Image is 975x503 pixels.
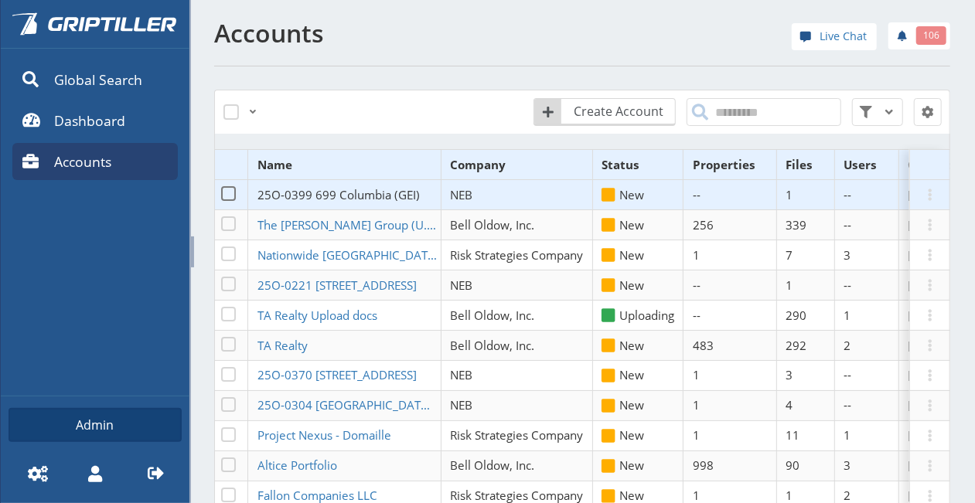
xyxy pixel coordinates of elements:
span: NEB [451,367,473,382]
span: -- [844,367,851,382]
span: New [602,247,644,263]
span: 1 [693,488,700,503]
span: 7 [786,247,793,263]
a: The [PERSON_NAME] Group (U.S.) Inc. [257,217,442,233]
a: 25O-0370 [STREET_ADDRESS] [257,367,421,382]
span: New [602,217,644,233]
th: Name [248,150,441,180]
a: Create Account [534,98,676,126]
span: Create Account [564,102,675,121]
span: TA Realty Upload docs [257,308,377,323]
a: TA Realty Upload docs [257,308,382,323]
span: New [602,277,644,293]
th: Users [835,150,899,180]
span: [DATE] [908,247,944,263]
span: 2 [844,488,851,503]
a: Fallon Companies LLC [257,488,382,503]
span: New [602,187,644,202]
span: [DATE] [908,397,944,413]
span: Fallon Companies LLC [257,488,377,503]
span: NEB [451,187,473,202]
span: Uploading [602,308,674,323]
span: New [602,488,644,503]
span: New [602,397,644,413]
span: 998 [693,457,714,473]
span: Altice Portfolio [257,457,337,473]
span: [DATE] [908,187,944,202]
span: The [PERSON_NAME] Group (U.S.) Inc. [257,217,462,233]
span: New [602,338,644,353]
span: [DATE] [908,488,944,503]
div: notifications [877,19,950,50]
span: NEB [451,397,473,413]
a: Accounts [12,143,178,180]
span: Live Chat [820,28,867,45]
span: Bell Oldow, Inc. [451,338,535,353]
span: 11 [786,427,800,443]
a: Admin [9,408,182,442]
span: 2 [844,338,851,353]
span: [DATE] [908,217,944,233]
span: Global Search [54,70,142,90]
span: Accounts [54,151,111,172]
span: Bell Oldow, Inc. [451,217,535,233]
span: 256 [693,217,714,233]
span: [DATE] [908,457,944,473]
span: Bell Oldow, Inc. [451,457,535,473]
span: [DATE] [908,338,944,353]
span: Nationwide [GEOGRAPHIC_DATA] - [GEOGRAPHIC_DATA] Project [257,247,607,263]
span: [DATE] [908,308,944,323]
div: help [792,23,877,55]
span: 3 [786,367,793,382]
th: Files [777,150,835,180]
span: TA Realty [257,338,308,353]
span: -- [693,277,701,293]
a: 25O-0399 699 Columbia (GEI) [257,187,424,202]
span: 1 [844,427,851,443]
span: -- [844,277,851,293]
span: 483 [693,338,714,353]
span: 292 [786,338,807,353]
span: Project Nexus - Domaille [257,427,391,443]
span: 25O-0221 [STREET_ADDRESS] [257,277,417,293]
span: 4 [786,397,793,413]
a: Nationwide [GEOGRAPHIC_DATA] - [GEOGRAPHIC_DATA] Project [257,247,442,263]
span: New [602,367,644,382]
span: -- [693,187,701,202]
span: 1 [693,397,700,413]
span: -- [844,187,851,202]
span: Risk Strategies Company [451,488,584,503]
span: 25O-0304 [GEOGRAPHIC_DATA] ([GEOGRAPHIC_DATA]) [257,397,560,413]
a: Global Search [12,61,178,98]
span: 339 [786,217,807,233]
span: [DATE] [908,427,944,443]
span: 1 [693,427,700,443]
h1: Accounts [214,19,573,47]
span: 3 [844,247,851,263]
th: Company [441,150,593,180]
span: 25O-0370 [STREET_ADDRESS] [257,367,417,382]
span: NEB [451,277,473,293]
a: TA Realty [257,338,312,353]
a: 25O-0304 [GEOGRAPHIC_DATA] ([GEOGRAPHIC_DATA]) [257,397,442,413]
span: 1 [693,367,700,382]
span: 1 [844,308,851,323]
span: 1 [786,277,793,293]
span: [DATE] [908,367,944,382]
span: New [602,457,644,473]
span: Bell Oldow, Inc. [451,308,535,323]
span: 106 [923,29,939,42]
span: 3 [844,457,851,473]
span: 25O-0399 699 Columbia (GEI) [257,187,420,202]
a: 25O-0221 [STREET_ADDRESS] [257,277,421,293]
span: -- [844,217,851,233]
label: Select All [223,98,245,120]
span: Dashboard [54,110,125,131]
span: [DATE] [908,277,944,293]
span: 290 [786,308,807,323]
a: Dashboard [12,102,178,139]
th: Status [592,150,684,180]
th: Properties [684,150,777,180]
span: -- [693,308,701,323]
a: Project Nexus - Domaille [257,427,396,443]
